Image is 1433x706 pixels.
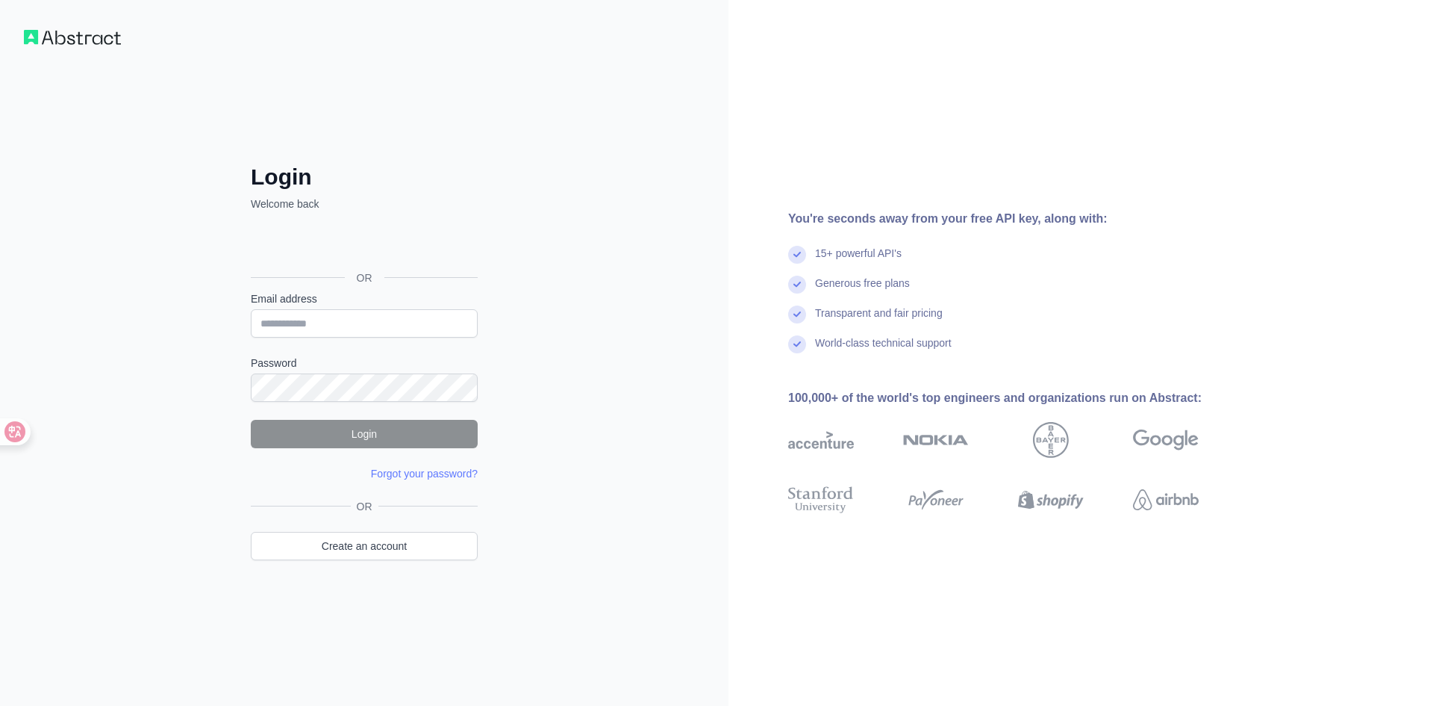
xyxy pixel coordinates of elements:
[251,420,478,448] button: Login
[251,164,478,191] h2: Login
[815,276,910,306] div: Generous free plans
[788,389,1246,407] div: 100,000+ of the world's top engineers and organizations run on Abstract:
[815,246,902,276] div: 15+ powerful API's
[903,483,969,516] img: payoneer
[24,30,121,45] img: Workflow
[251,356,478,371] label: Password
[788,246,806,264] img: check mark
[788,422,854,458] img: accenture
[345,270,384,285] span: OR
[788,210,1246,228] div: You're seconds away from your free API key, along with:
[1033,422,1069,458] img: bayer
[251,532,478,560] a: Create an account
[351,499,378,514] span: OR
[788,335,806,353] img: check mark
[815,335,952,365] div: World-class technical support
[788,483,854,516] img: stanford university
[1018,483,1084,516] img: shopify
[251,196,478,211] p: Welcome back
[788,306,806,323] img: check mark
[243,228,482,261] iframe: Sign in with Google Button
[251,291,478,306] label: Email address
[815,306,943,335] div: Transparent and fair pricing
[903,422,969,458] img: nokia
[1133,483,1199,516] img: airbnb
[788,276,806,294] img: check mark
[371,468,478,480] a: Forgot your password?
[1133,422,1199,458] img: google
